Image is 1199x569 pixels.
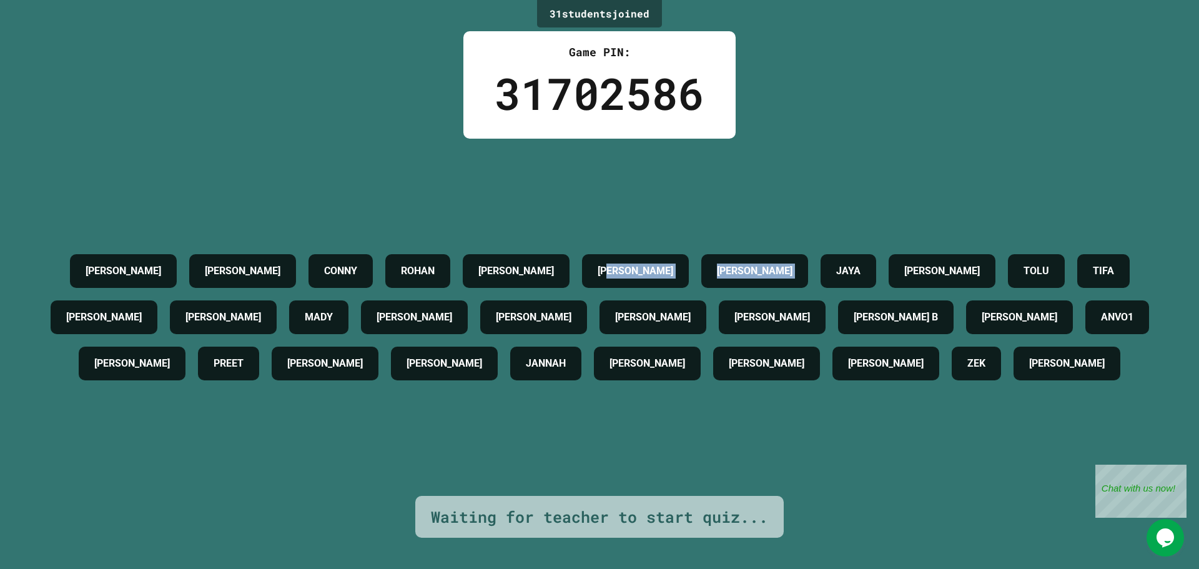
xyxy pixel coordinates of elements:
h4: [PERSON_NAME] [407,356,482,371]
h4: CONNY [324,264,357,279]
h4: [PERSON_NAME] [205,264,280,279]
h4: [PERSON_NAME] [734,310,810,325]
h4: MADY [305,310,333,325]
h4: [PERSON_NAME] [609,356,685,371]
div: Waiting for teacher to start quiz... [431,505,768,529]
h4: [PERSON_NAME] [848,356,924,371]
div: 31702586 [495,61,704,126]
h4: [PERSON_NAME] [94,356,170,371]
h4: [PERSON_NAME] [598,264,673,279]
h4: [PERSON_NAME] [66,310,142,325]
h4: [PERSON_NAME] [185,310,261,325]
div: Game PIN: [495,44,704,61]
h4: [PERSON_NAME] [615,310,691,325]
h4: [PERSON_NAME] [729,356,804,371]
iframe: chat widget [1147,519,1187,557]
h4: ZEK [967,356,985,371]
h4: ROHAN [401,264,435,279]
h4: PREET [214,356,244,371]
h4: JAYA [836,264,861,279]
h4: [PERSON_NAME] [982,310,1057,325]
h4: [PERSON_NAME] [1029,356,1105,371]
h4: ANVO1 [1101,310,1133,325]
h4: JANNAH [526,356,566,371]
iframe: chat widget [1095,465,1187,518]
h4: [PERSON_NAME] [86,264,161,279]
h4: [PERSON_NAME] B [854,310,938,325]
h4: [PERSON_NAME] [717,264,792,279]
h4: [PERSON_NAME] [478,264,554,279]
h4: [PERSON_NAME] [904,264,980,279]
h4: TOLU [1024,264,1049,279]
h4: [PERSON_NAME] [496,310,571,325]
h4: TIFA [1093,264,1114,279]
h4: [PERSON_NAME] [377,310,452,325]
h4: [PERSON_NAME] [287,356,363,371]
